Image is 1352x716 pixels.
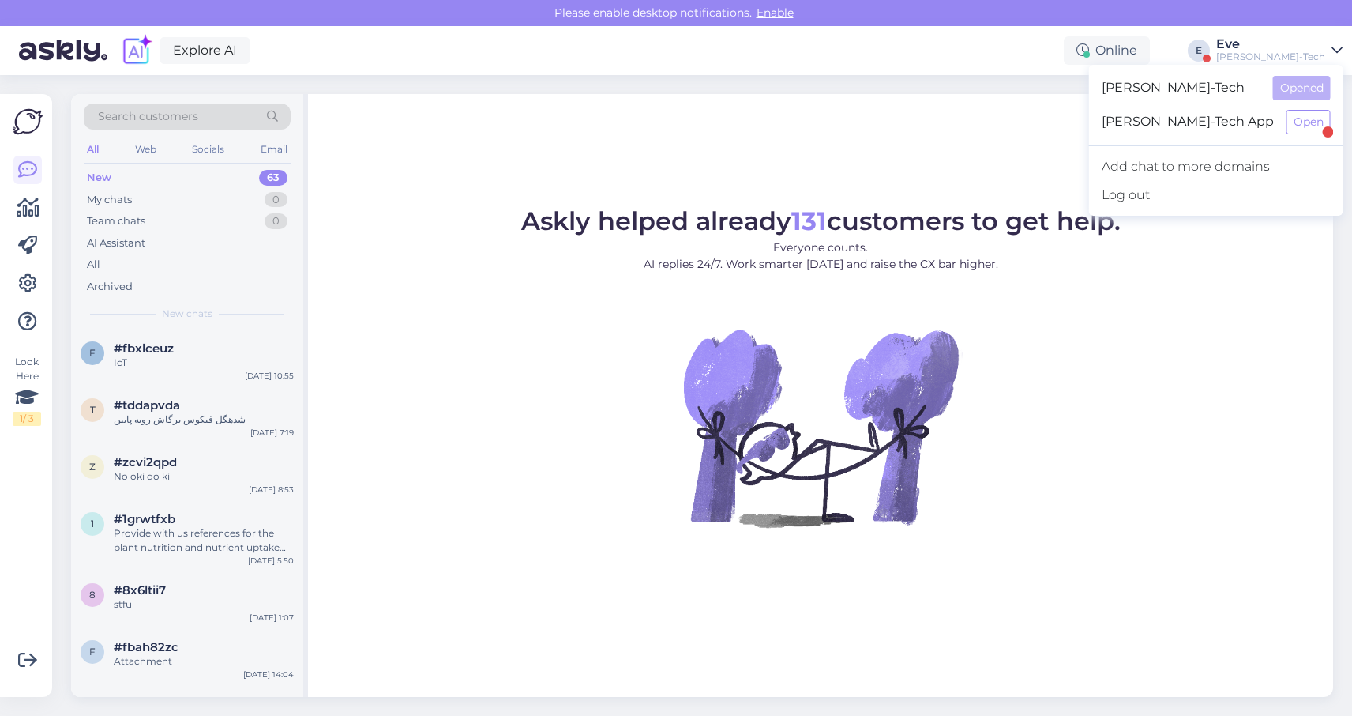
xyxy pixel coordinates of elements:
[521,205,1121,236] span: Askly helped already customers to get help.
[114,356,294,370] div: IcT
[120,34,153,67] img: explore-ai
[114,583,166,597] span: #8x6ltii7
[1216,38,1325,51] div: Eve
[249,484,294,496] div: [DATE] 8:53
[1102,110,1274,134] span: [PERSON_NAME]-Tech App
[87,279,133,295] div: Archived
[1286,110,1331,134] button: Open
[90,404,96,416] span: t
[250,612,294,624] div: [DATE] 1:07
[1064,36,1150,65] div: Online
[13,355,41,426] div: Look Here
[257,139,291,160] div: Email
[265,192,287,208] div: 0
[265,213,287,229] div: 0
[114,526,294,555] div: Provide with us references for the plant nutrition and nutrient uptake notices
[245,370,294,382] div: [DATE] 10:55
[87,257,100,273] div: All
[89,646,96,658] span: f
[791,205,827,236] b: 131
[89,347,96,359] span: f
[1089,153,1343,181] a: Add chat to more domains
[114,654,294,669] div: Attachment
[259,170,287,186] div: 63
[84,139,102,160] div: All
[521,239,1121,273] p: Everyone counts. AI replies 24/7. Work smarter [DATE] and raise the CX bar higher.
[91,518,94,529] span: 1
[87,236,145,251] div: AI Assistant
[114,597,294,612] div: stfu
[1102,76,1260,100] span: [PERSON_NAME]-Tech
[114,413,294,427] div: شدهگل فیکوس برگاش روبه پایین
[87,192,132,208] div: My chats
[114,341,174,356] span: #fbxlceuz
[87,170,111,186] div: New
[114,398,180,413] span: #tddapvda
[1188,40,1210,62] div: E
[13,107,43,137] img: Askly Logo
[678,285,963,570] img: No Chat active
[248,555,294,567] div: [DATE] 5:50
[189,139,227,160] div: Socials
[1273,76,1331,100] button: Opened
[13,412,41,426] div: 1 / 3
[89,589,96,601] span: 8
[752,6,798,20] span: Enable
[1216,38,1343,63] a: Eve[PERSON_NAME]-Tech
[98,108,198,125] span: Search customers
[89,461,96,473] span: z
[1216,51,1325,63] div: [PERSON_NAME]-Tech
[114,512,175,526] span: #1grwtfxb
[114,640,178,654] span: #fbah82zc
[1089,181,1343,209] div: Log out
[87,213,145,229] div: Team chats
[162,307,212,321] span: New chats
[114,469,294,484] div: No oki do ki
[243,669,294,680] div: [DATE] 14:04
[132,139,160,160] div: Web
[250,427,294,439] div: [DATE] 7:19
[114,455,177,469] span: #zcvi2qpd
[160,37,250,64] a: Explore AI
